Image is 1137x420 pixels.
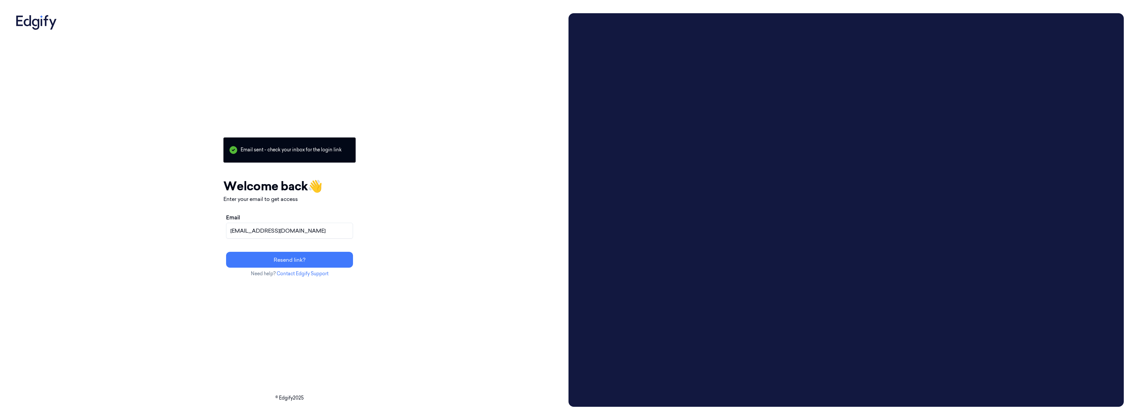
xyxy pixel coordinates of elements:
p: © Edgify 2025 [13,395,566,401]
label: Email [226,213,240,221]
h1: Welcome back 👋 [223,177,356,195]
p: Need help? [223,270,356,277]
a: Contact Edgify Support [277,271,329,277]
p: Enter your email to get access [223,195,356,203]
input: name@example.com [226,223,353,239]
p: Email sent - check your inbox for the login link [223,137,356,163]
button: Resend link? [226,252,353,268]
